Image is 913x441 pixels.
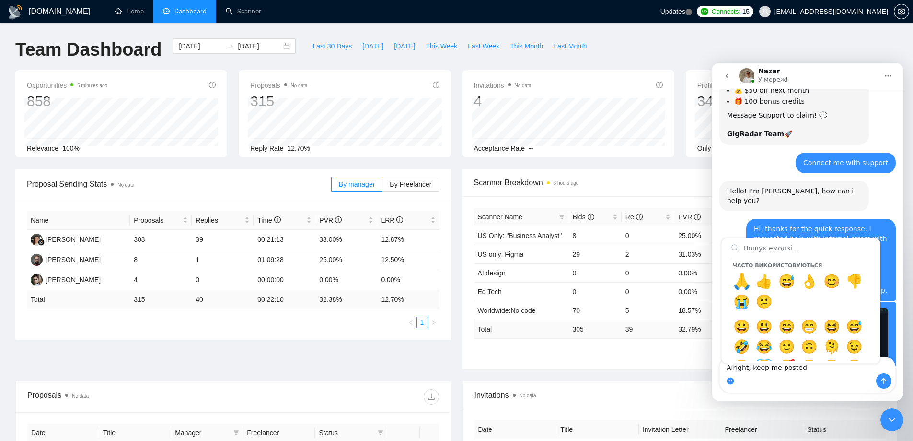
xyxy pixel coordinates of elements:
[554,41,587,51] span: Last Month
[175,428,230,438] span: Manager
[238,41,281,51] input: End date
[315,250,377,270] td: 25.00%
[250,80,307,91] span: Proposals
[894,8,909,15] span: setting
[622,226,674,245] td: 0
[394,41,415,51] span: [DATE]
[27,144,58,152] span: Relevance
[396,216,403,223] span: info-circle
[315,230,377,250] td: 33.00%
[10,176,168,300] div: grinningsmileysmilegrinlaughingsweat smilerolling on the floor laughingjoyslightly smiling faceup...
[31,234,43,246] img: LA
[315,290,377,309] td: 32.38 %
[77,83,107,88] time: 5 minutes ago
[115,7,144,15] a: homeHome
[529,144,533,152] span: --
[568,226,621,245] td: 8
[424,393,439,401] span: download
[27,80,107,91] span: Opportunities
[674,245,727,263] td: 31.03%
[803,420,886,439] th: Status
[568,320,621,338] td: 305
[622,263,674,282] td: 0
[478,213,522,221] span: Scanner Name
[701,8,708,15] img: upwork-logo.png
[548,38,592,54] button: Last Month
[46,234,101,245] div: [PERSON_NAME]
[288,144,310,152] span: 12.70%
[639,420,721,439] th: Invitation Letter
[274,216,281,223] span: info-circle
[894,8,909,15] a: setting
[130,211,192,230] th: Proposals
[192,230,254,250] td: 39
[254,230,315,250] td: 00:21:13
[408,320,414,325] span: left
[378,430,383,436] span: filter
[130,230,192,250] td: 303
[250,144,283,152] span: Reply Rate
[109,294,131,314] span: star struck
[86,274,109,294] span: upside down face
[478,288,502,296] a: Ed Tech
[8,294,184,310] textarea: Повідомлення...
[179,41,222,51] input: Start date
[880,408,903,431] iframe: Intercom live chat
[38,239,45,246] img: gigradar-bm.png
[27,389,233,405] div: Proposals
[622,282,674,301] td: 0
[894,4,909,19] button: setting
[312,41,352,51] span: Last 30 Days
[468,41,499,51] span: Last Week
[568,263,621,282] td: 0
[405,317,416,328] button: left
[8,239,184,347] div: danil.lysenko2002@gmail.com каже…
[86,294,109,314] span: heart eyes
[377,270,439,290] td: 0.00%
[131,274,154,294] span: wink
[426,41,457,51] span: This Week
[335,216,342,223] span: info-circle
[31,255,101,263] a: DW[PERSON_NAME]
[319,428,373,438] span: Status
[420,38,462,54] button: This Week
[27,92,107,110] div: 858
[109,274,131,294] span: melting face
[376,426,385,440] span: filter
[474,80,532,91] span: Invitations
[291,83,308,88] span: No data
[31,274,43,286] img: ZM
[694,214,701,220] span: info-circle
[697,92,772,110] div: 344
[339,180,375,188] span: By manager
[660,8,685,15] span: Updates
[478,269,506,277] a: AI design
[377,230,439,250] td: 12.87%
[130,290,192,309] td: 315
[478,232,562,239] a: US Only: "Business Analyst"
[41,294,64,314] span: innocent
[31,254,43,266] img: DW
[134,215,181,226] span: Proposals
[559,214,565,220] span: filter
[622,245,674,263] td: 2
[431,320,437,325] span: right
[117,182,134,188] span: No data
[622,301,674,320] td: 5
[46,274,101,285] div: [PERSON_NAME]
[568,282,621,301] td: 0
[674,263,727,282] td: 0.00%
[31,275,101,283] a: ZM[PERSON_NAME]
[19,274,41,294] span: rolling on the floor laughing
[131,294,154,314] span: kissing heart
[520,393,536,398] span: No data
[233,430,239,436] span: filter
[19,294,41,314] span: blush
[196,215,243,226] span: Replies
